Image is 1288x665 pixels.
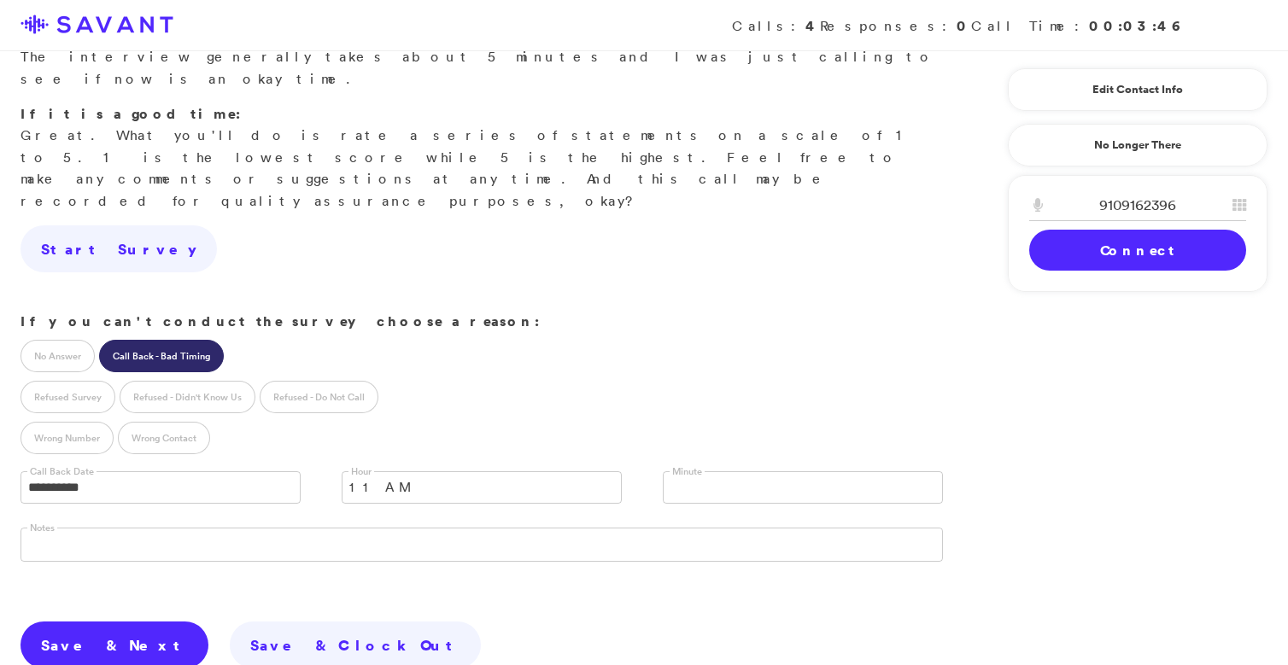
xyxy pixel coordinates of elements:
[27,522,57,534] label: Notes
[20,225,217,273] a: Start Survey
[805,16,820,35] strong: 4
[118,422,210,454] label: Wrong Contact
[349,472,592,503] span: 11 AM
[20,340,95,372] label: No Answer
[20,103,943,213] p: Great. What you'll do is rate a series of statements on a scale of 1 to 5. 1 is the lowest score ...
[957,16,971,35] strong: 0
[1008,124,1268,166] a: No Longer There
[260,381,378,413] label: Refused - Do Not Call
[20,422,114,454] label: Wrong Number
[670,465,705,478] label: Minute
[99,340,224,372] label: Call Back - Bad Timing
[20,312,540,330] strong: If you can't conduct the survey choose a reason:
[1029,230,1246,271] a: Connect
[348,465,374,478] label: Hour
[20,381,115,413] label: Refused Survey
[1029,76,1246,103] a: Edit Contact Info
[27,465,97,478] label: Call Back Date
[20,104,241,123] strong: If it is a good time:
[1089,16,1182,35] strong: 00:03:46
[120,381,255,413] label: Refused - Didn't Know Us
